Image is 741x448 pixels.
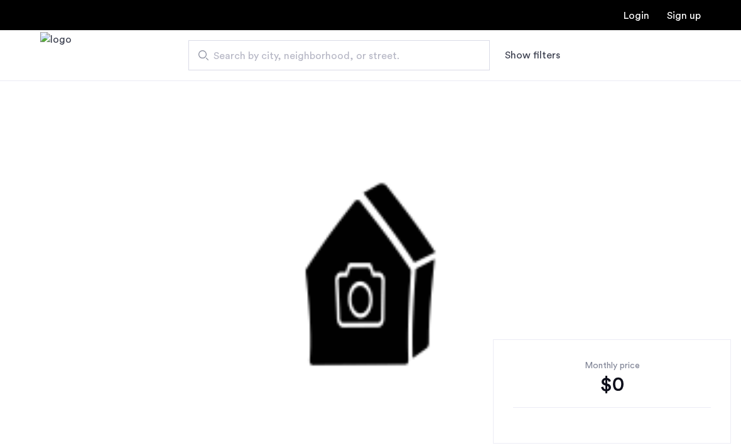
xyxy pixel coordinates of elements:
[513,372,711,397] div: $0
[188,40,490,70] input: Apartment Search
[667,11,701,21] a: Registration
[40,32,72,79] a: Cazamio Logo
[624,11,649,21] a: Login
[40,32,72,79] img: logo
[505,48,560,63] button: Show or hide filters
[214,48,455,63] span: Search by city, neighborhood, or street.
[513,359,711,372] div: Monthly price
